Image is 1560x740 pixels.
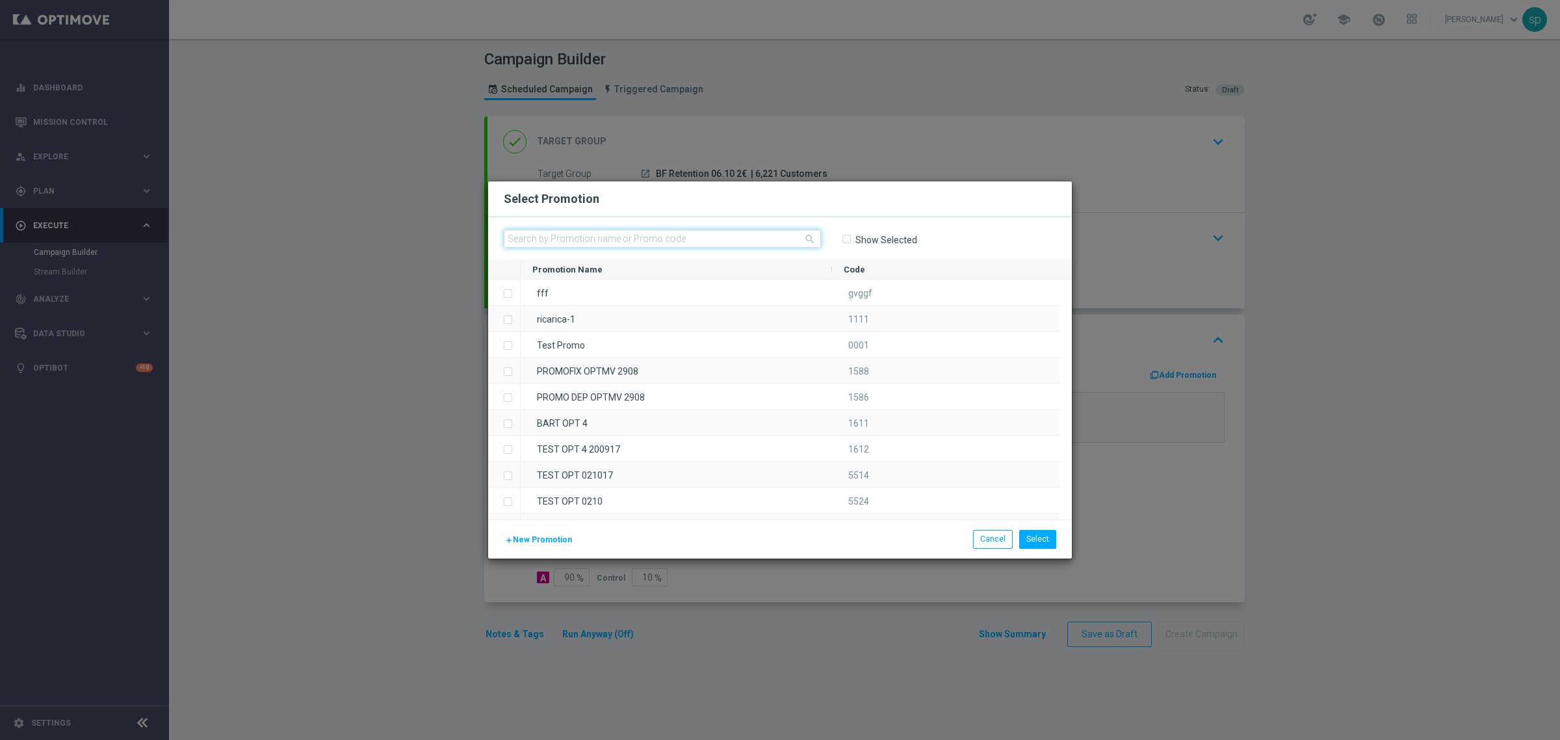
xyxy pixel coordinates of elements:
span: 1111 [848,314,869,324]
span: 1588 [848,366,869,377]
div: Press SPACE to select this row. [488,462,521,488]
span: 1612 [848,444,869,455]
input: Search by Promotion name or Promo code [504,230,821,248]
div: Press SPACE to select this row. [488,514,521,540]
div: Press SPACE to select this row. [521,332,1059,358]
div: Press SPACE to select this row. [488,358,521,384]
div: ricarica-1 [521,306,832,331]
div: TEST OPT 4 200917 [521,436,832,461]
div: fff [521,280,832,305]
div: Press SPACE to select this row. [488,436,521,462]
span: New Promotion [513,535,572,544]
div: Press SPACE to select this row. [521,306,1059,332]
h2: Select Promotion [504,191,599,207]
div: Press SPACE to select this row. [521,410,1059,436]
div: Press SPACE to select this row. [521,436,1059,462]
i: search [804,233,816,245]
span: 1586 [848,392,869,403]
i: add [505,536,513,544]
div: TEST OPT 0210 [521,488,832,513]
button: Select [1019,530,1056,548]
span: 1611 [848,418,869,429]
div: Press SPACE to select this row. [521,488,1059,514]
div: Press SPACE to select this row. [488,384,521,410]
div: Press SPACE to select this row. [488,410,521,436]
label: Show Selected [855,234,917,246]
div: Press SPACE to select this row. [488,488,521,514]
div: TEST OPT 021017 [521,462,832,487]
div: Press SPACE to select this row. [521,280,1059,306]
span: Promotion Name [532,265,603,274]
div: Press SPACE to select this row. [488,332,521,358]
button: New Promotion [504,533,573,547]
span: gvggf [848,288,872,298]
span: 5514 [848,470,869,481]
div: PROMOFIX OPTMV 2908 [521,358,832,383]
div: PROMO DEP OPTMV 2908 [521,384,832,409]
div: Press SPACE to select this row. [521,462,1059,488]
span: 5524 [848,496,869,507]
div: Press SPACE to select this row. [488,306,521,332]
div: Press SPACE to select this row. [521,514,1059,540]
span: Code [844,265,865,274]
button: Cancel [973,530,1013,548]
div: Press SPACE to select this row. [521,384,1059,410]
div: Test Promo [521,332,832,357]
div: BART OPT 4 [521,410,832,435]
div: Press SPACE to select this row. [488,280,521,306]
span: 0001 [848,340,869,350]
div: Press SPACE to select this row. [521,358,1059,384]
div: TEST OPT0310 [521,514,832,539]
